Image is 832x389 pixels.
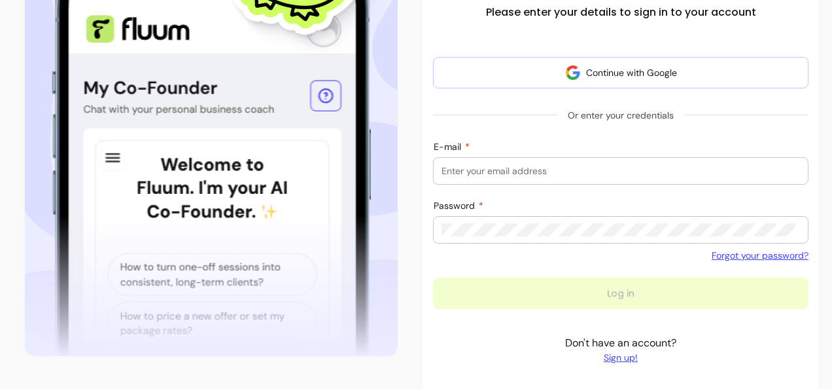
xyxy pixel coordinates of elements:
[442,223,795,236] input: Password
[712,249,808,262] a: Forgot your password?
[557,103,684,127] span: Or enter your credentials
[565,351,676,364] a: Sign up!
[565,65,581,81] img: avatar
[434,141,464,153] span: E-mail
[434,200,477,212] span: Password
[433,57,808,88] button: Continue with Google
[442,164,800,177] input: E-mail
[486,5,756,20] h2: Please enter your details to sign in to your account
[565,335,676,364] p: Don't have an account?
